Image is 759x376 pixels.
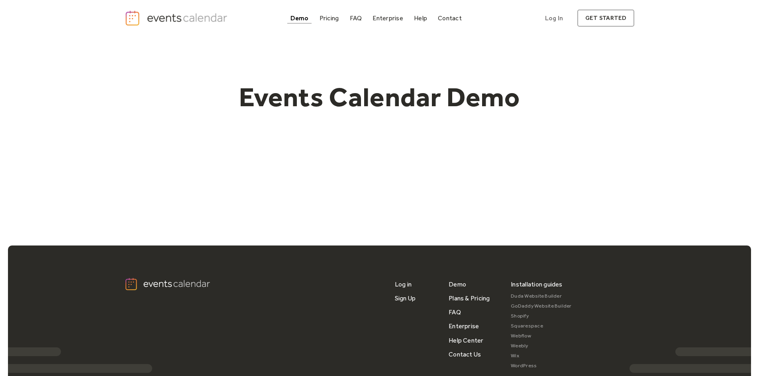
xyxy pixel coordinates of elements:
div: Installation guides [511,277,563,291]
a: Log In [537,10,571,27]
a: Help Center [449,333,484,347]
a: Pricing [316,13,342,23]
a: Plans & Pricing [449,291,490,305]
div: FAQ [350,16,362,20]
a: get started [577,10,634,27]
a: Wix [511,351,572,361]
a: Sign Up [395,291,416,305]
a: WordPress [511,361,572,371]
a: FAQ [449,305,461,319]
a: Contact [435,13,465,23]
a: Demo [287,13,312,23]
a: GoDaddy Website Builder [511,301,572,311]
h1: Events Calendar Demo [227,81,533,113]
div: Contact [438,16,462,20]
div: Enterprise [373,16,403,20]
div: Help [414,16,427,20]
a: Shopify [511,311,572,321]
a: Demo [449,277,466,291]
a: Log in [395,277,412,291]
a: Enterprise [449,319,479,333]
a: Webflow [511,331,572,341]
a: Duda Website Builder [511,291,572,301]
a: FAQ [347,13,365,23]
div: Demo [290,16,309,20]
a: Weebly [511,341,572,351]
a: Help [411,13,430,23]
a: Squarespace [511,321,572,331]
a: Contact Us [449,347,481,361]
a: home [125,10,230,26]
a: Enterprise [369,13,406,23]
div: Pricing [320,16,339,20]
